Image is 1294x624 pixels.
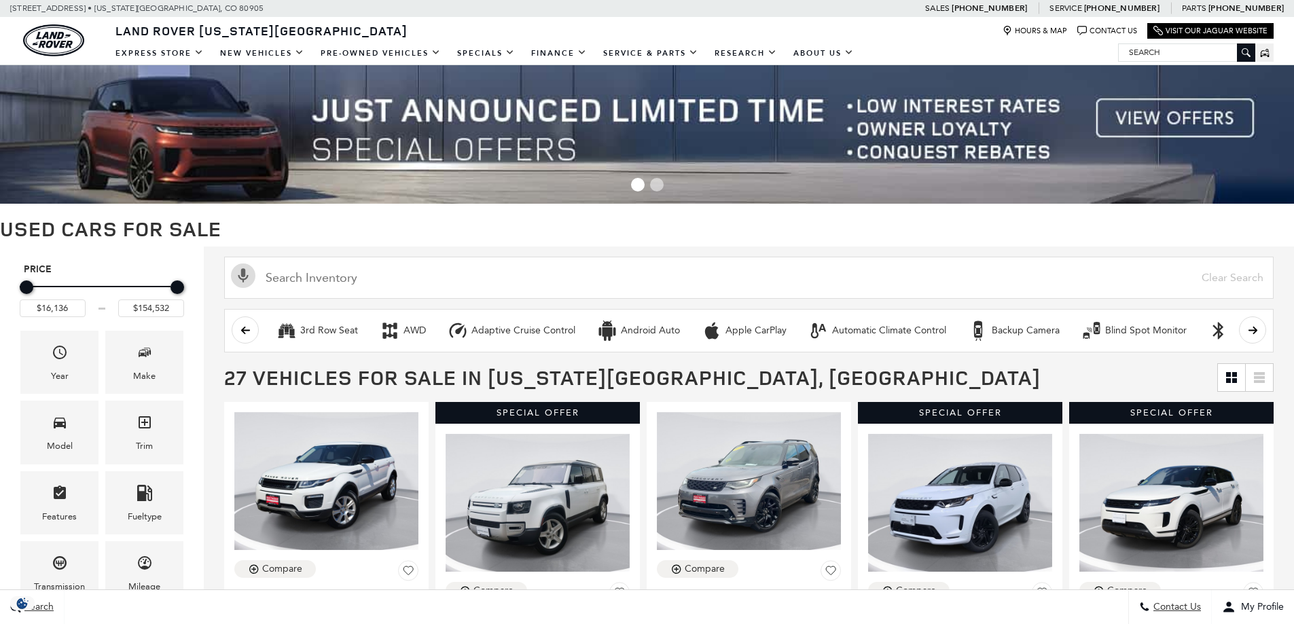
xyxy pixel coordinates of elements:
[1077,26,1137,36] a: Contact Us
[20,280,33,294] div: Minimum Price
[1208,320,1229,341] div: Bluetooth
[471,325,575,337] div: Adaptive Cruise Control
[952,3,1027,14] a: [PHONE_NUMBER]
[609,582,630,608] button: Save Vehicle
[631,178,645,191] span: Go to slide 1
[1081,320,1102,341] div: Blind Spot Monitor
[300,325,358,337] div: 3rd Row Seat
[868,582,950,600] button: Compare Vehicle
[10,3,264,13] a: [STREET_ADDRESS] • [US_STATE][GEOGRAPHIC_DATA], CO 80905
[896,585,936,597] div: Compare
[1239,316,1266,344] button: scroll right
[133,369,156,384] div: Make
[34,579,85,594] div: Transmission
[52,341,68,369] span: Year
[1153,26,1268,36] a: Visit Our Jaguar Website
[7,596,38,610] section: Click to Open Cookie Consent Modal
[960,316,1067,345] button: Backup CameraBackup Camera
[105,331,183,394] div: MakeMake
[992,325,1060,337] div: Backup Camera
[23,24,84,56] img: Land Rover
[105,541,183,604] div: MileageMileage
[821,560,841,586] button: Save Vehicle
[23,24,84,56] a: land-rover
[312,41,449,65] a: Pre-Owned Vehicles
[1079,434,1263,572] img: 2025 Land Rover Range Rover Evoque S
[7,596,38,610] img: Opt-Out Icon
[1105,325,1187,337] div: Blind Spot Monitor
[20,276,184,317] div: Price
[234,586,408,600] span: Used 2017
[232,316,259,344] button: scroll left
[52,411,68,439] span: Model
[372,316,433,345] button: AWDAWD
[115,22,408,39] span: Land Rover [US_STATE][GEOGRAPHIC_DATA]
[858,402,1062,424] div: Special Offer
[269,316,365,345] button: 3rd Row Seat3rd Row Seat
[105,401,183,464] div: TrimTrim
[1049,3,1081,13] span: Service
[262,563,302,575] div: Compare
[590,316,687,345] button: Android AutoAndroid Auto
[107,41,862,65] nav: Main Navigation
[20,541,98,604] div: TransmissionTransmission
[621,325,680,337] div: Android Auto
[657,560,738,578] button: Compare Vehicle
[234,412,418,550] img: 2017 Land Rover Range Rover Evoque SE Premium
[1084,3,1160,14] a: [PHONE_NUMBER]
[20,471,98,534] div: FeaturesFeatures
[801,316,954,345] button: Automatic Climate ControlAutomatic Climate Control
[1212,590,1294,624] button: Open user profile menu
[657,412,841,550] img: 2023 Land Rover Discovery HSE R-Dynamic
[105,471,183,534] div: FueltypeFueltype
[51,369,69,384] div: Year
[597,320,617,341] div: Android Auto
[1201,316,1282,345] button: Bluetooth
[832,325,946,337] div: Automatic Climate Control
[448,320,468,341] div: Adaptive Cruise Control
[42,509,77,524] div: Features
[224,257,1274,299] input: Search Inventory
[595,41,706,65] a: Service & Parts
[657,586,841,613] a: Used 2023Discovery HSE R-Dynamic
[52,551,68,579] span: Transmission
[868,434,1052,572] img: 2024 Land Rover Discovery Sport S
[403,325,426,337] div: AWD
[785,41,862,65] a: About Us
[212,41,312,65] a: New Vehicles
[446,434,630,572] img: 2020 Land Rover Defender 110 SE
[170,280,184,294] div: Maximum Price
[107,41,212,65] a: EXPRESS STORE
[925,3,950,13] span: Sales
[808,320,829,341] div: Automatic Climate Control
[137,551,153,579] span: Mileage
[1032,582,1052,608] button: Save Vehicle
[1236,602,1284,613] span: My Profile
[968,320,988,341] div: Backup Camera
[706,41,785,65] a: Research
[234,560,316,578] button: Compare Vehicle
[128,509,162,524] div: Fueltype
[1150,602,1201,613] span: Contact Us
[523,41,595,65] a: Finance
[231,263,255,288] svg: Click to toggle on voice search
[650,178,664,191] span: Go to slide 2
[118,299,184,317] input: Maximum
[657,586,831,600] span: Used 2023
[725,325,787,337] div: Apple CarPlay
[52,481,68,509] span: Features
[1182,3,1206,13] span: Parts
[440,316,583,345] button: Adaptive Cruise ControlAdaptive Cruise Control
[685,563,725,575] div: Compare
[702,320,722,341] div: Apple CarPlay
[136,439,153,454] div: Trim
[20,299,86,317] input: Minimum
[398,560,418,586] button: Save Vehicle
[137,341,153,369] span: Make
[380,320,400,341] div: AWD
[1074,316,1194,345] button: Blind Spot MonitorBlind Spot Monitor
[1107,585,1147,597] div: Compare
[20,331,98,394] div: YearYear
[1079,582,1161,600] button: Compare Vehicle
[435,402,640,424] div: Special Offer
